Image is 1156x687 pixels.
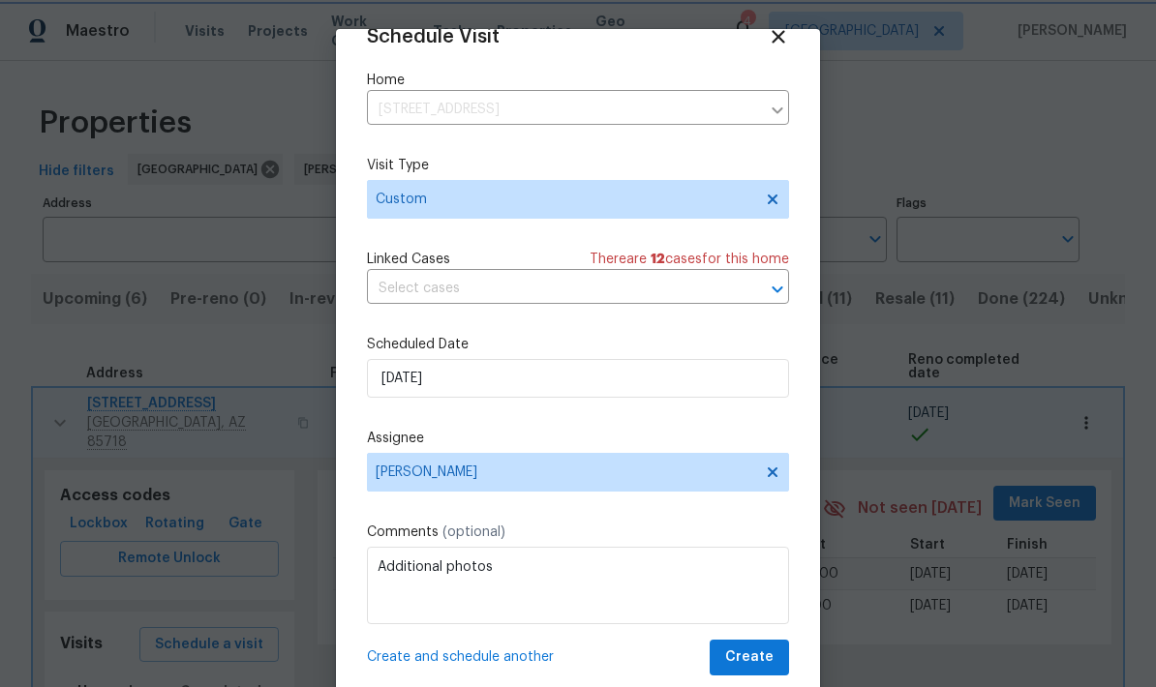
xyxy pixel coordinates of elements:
[367,335,789,354] label: Scheduled Date
[367,547,789,624] textarea: Additional photos
[367,523,789,542] label: Comments
[367,71,789,90] label: Home
[367,274,735,304] input: Select cases
[367,647,554,667] span: Create and schedule another
[367,359,789,398] input: M/D/YYYY
[764,276,791,303] button: Open
[725,645,774,670] span: Create
[590,250,789,269] span: There are case s for this home
[367,95,760,125] input: Enter in an address
[367,27,500,46] span: Schedule Visit
[376,464,755,480] span: [PERSON_NAME]
[367,250,450,269] span: Linked Cases
[367,156,789,175] label: Visit Type
[367,429,789,448] label: Assignee
[651,253,665,266] span: 12
[376,190,752,209] span: Custom
[768,26,789,47] span: Close
[442,525,505,539] span: (optional)
[710,640,789,675] button: Create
